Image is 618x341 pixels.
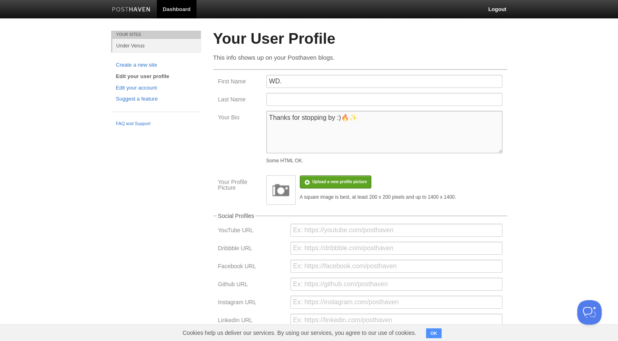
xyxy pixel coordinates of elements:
[218,227,286,235] label: YouTube URL
[116,84,196,92] a: Edit your account
[218,79,261,86] label: First Name
[290,314,502,327] input: Ex: https://linkedin.com/posthaven
[290,296,502,309] input: Ex: https://instagram.com/posthaven
[290,224,502,237] input: Ex: https://youtube.com/posthaven
[218,281,286,289] label: Github URL
[213,31,507,47] h2: Your User Profile
[290,278,502,291] input: Ex: https://github.com/posthaven
[112,39,201,52] a: Under Venus
[218,299,286,307] label: Instagram URL
[174,325,424,341] span: Cookies help us deliver our services. By using our services, you agree to our use of cookies.
[218,96,261,104] label: Last Name
[218,317,286,325] label: LinkedIn URL
[116,72,196,81] a: Edit your user profile
[112,7,151,13] img: Posthaven-bar
[116,95,196,103] a: Suggest a feature
[213,53,507,62] p: This info shows up on your Posthaven blogs.
[218,114,261,122] label: Your Bio
[111,31,201,39] li: Your Sites
[290,260,502,273] input: Ex: https://facebook.com/posthaven
[290,242,502,255] input: Ex: https://dribbble.com/posthaven
[266,158,502,163] div: Some HTML OK.
[269,178,293,202] img: image.png
[116,120,196,128] a: FAQ and Support
[312,179,367,184] span: Upload a new profile picture
[300,195,456,200] div: A square image is best, at least 200 x 200 pixels and up to 1400 x 1400.
[426,328,442,338] button: OK
[218,263,286,271] label: Facebook URL
[218,179,261,193] label: Your Profile Picture
[218,245,286,253] label: Dribbble URL
[116,61,196,70] a: Create a new site
[577,300,602,325] iframe: Help Scout Beacon - Open
[266,111,502,153] textarea: Thanks for stopping by :)🔥✨
[217,213,256,219] legend: Social Profiles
